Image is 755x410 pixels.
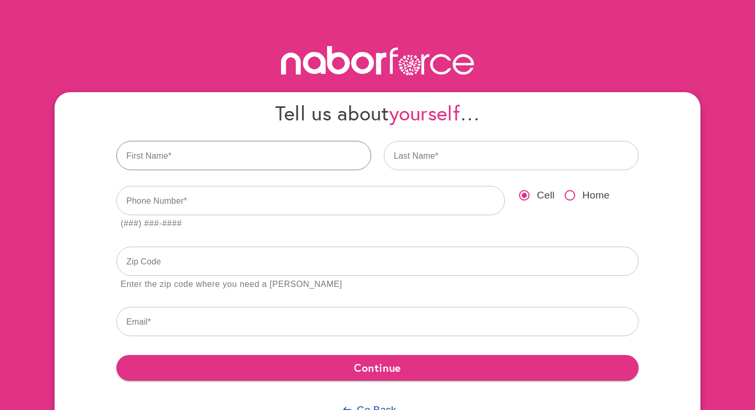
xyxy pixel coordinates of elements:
span: Cell [537,188,555,203]
div: (###) ###-#### [121,217,182,231]
h4: Tell us about … [116,101,639,125]
span: Home [583,188,610,203]
button: Continue [116,355,639,380]
span: Continue [125,358,630,377]
div: Enter the zip code where you need a [PERSON_NAME] [121,278,342,292]
span: yourself [389,99,460,126]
